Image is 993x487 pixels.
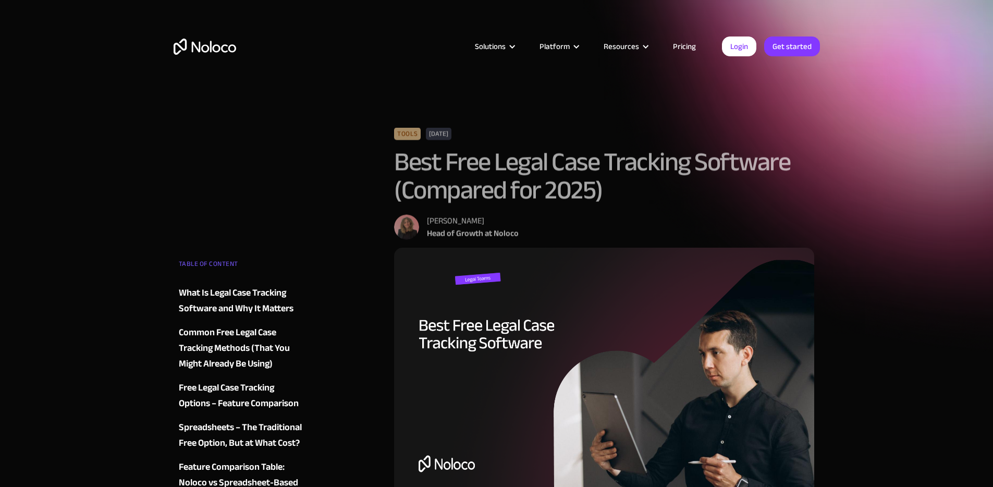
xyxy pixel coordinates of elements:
a: Login [722,36,756,56]
div: Resources [591,40,660,53]
a: Get started [764,36,820,56]
a: Pricing [660,40,709,53]
div: Tools [394,128,421,140]
a: Spreadsheets – The Traditional Free Option, But at What Cost? [179,420,305,451]
div: Solutions [475,40,506,53]
div: Head of Growth at Noloco [427,227,519,240]
a: Free Legal Case Tracking Options – Feature Comparison [179,380,305,411]
div: [PERSON_NAME] [427,215,519,227]
div: Solutions [462,40,526,53]
div: Platform [540,40,570,53]
div: [DATE] [426,128,451,140]
div: Platform [526,40,591,53]
a: What Is Legal Case Tracking Software and Why It Matters [179,285,305,316]
div: TABLE OF CONTENT [179,256,305,277]
h1: Best Free Legal Case Tracking Software (Compared for 2025) [394,148,815,204]
a: home [174,39,236,55]
div: Resources [604,40,639,53]
a: Common Free Legal Case Tracking Methods (That You Might Already Be Using) [179,325,305,372]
